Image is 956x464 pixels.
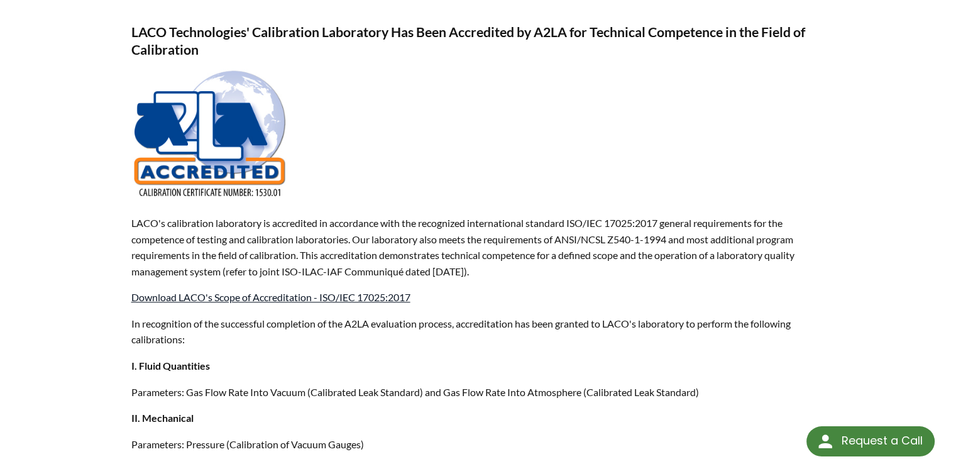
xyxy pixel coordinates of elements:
[131,412,194,424] strong: II. Mechanical
[841,426,922,455] div: Request a Call
[131,69,288,201] img: A2LA-ISO 17025 - LACO Technologies
[131,215,825,279] p: LACO's calibration laboratory is accredited in accordance with the recognized international stand...
[131,360,210,372] strong: I. Fluid Quantities
[131,436,825,453] p: Parameters: Pressure (Calibration of Vacuum Gauges)
[131,24,825,58] h3: LACO Technologies' Calibration Laboratory Has Been Accredited by A2LA for Technical Competence in...
[815,431,835,451] img: round button
[806,426,935,456] div: Request a Call
[131,291,410,303] a: Download LACO's Scope of Accreditation - ISO/IEC 17025:2017
[131,316,825,348] p: In recognition of the successful completion of the A2LA evaluation process, accreditation has bee...
[131,384,825,400] p: Parameters: Gas Flow Rate Into Vacuum (Calibrated Leak Standard) and Gas Flow Rate Into Atmospher...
